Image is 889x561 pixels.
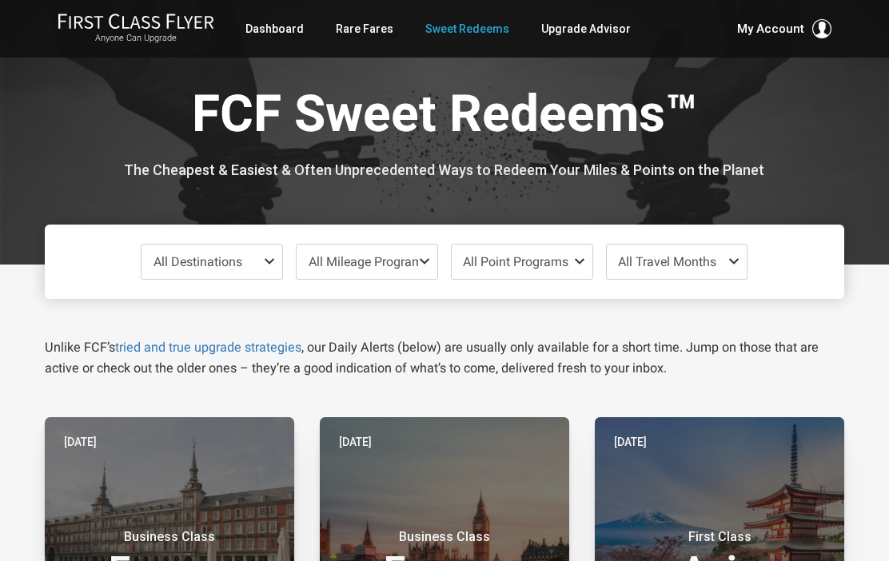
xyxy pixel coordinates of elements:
[64,433,97,451] time: [DATE]
[57,162,833,178] h3: The Cheapest & Easiest & Often Unprecedented Ways to Redeem Your Miles & Points on the Planet
[58,13,214,45] a: First Class FlyerAnyone Can Upgrade
[737,19,804,38] span: My Account
[614,433,647,451] time: [DATE]
[245,14,304,43] a: Dashboard
[45,337,845,379] p: Unlike FCF’s , our Daily Alerts (below) are usually only available for a short time. Jump on thos...
[425,14,509,43] a: Sweet Redeems
[153,254,242,269] span: All Destinations
[463,254,568,269] span: All Point Programs
[58,33,214,44] small: Anyone Can Upgrade
[57,86,833,148] h1: FCF Sweet Redeems™
[624,529,815,545] small: First Class
[309,254,429,269] span: All Mileage Programs
[74,529,265,545] small: Business Class
[115,340,301,355] a: tried and true upgrade strategies
[618,254,716,269] span: All Travel Months
[541,14,631,43] a: Upgrade Advisor
[58,13,214,30] img: First Class Flyer
[336,14,393,43] a: Rare Fares
[737,19,831,38] button: My Account
[339,433,372,451] time: [DATE]
[349,529,540,545] small: Business Class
